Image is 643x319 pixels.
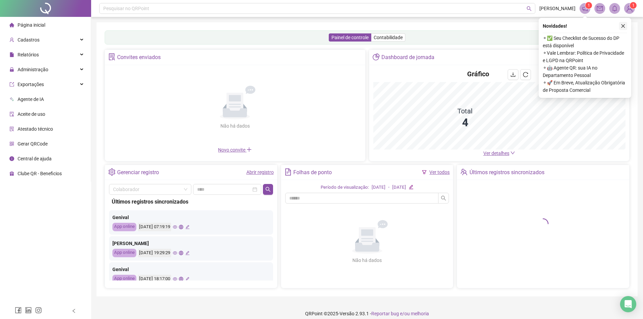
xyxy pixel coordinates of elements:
[265,187,271,192] span: search
[246,147,252,152] span: plus
[620,296,636,312] div: Open Intercom Messenger
[9,112,14,116] span: audit
[108,168,115,176] span: setting
[179,251,183,255] span: global
[523,72,528,77] span: reload
[621,24,625,28] span: close
[179,277,183,281] span: global
[18,156,52,161] span: Central de ajuda
[510,151,515,155] span: down
[18,52,39,57] span: Relatórios
[381,52,434,63] div: Dashboard de jornada
[112,197,270,206] div: Últimos registros sincronizados
[108,53,115,60] span: solution
[372,184,385,191] div: [DATE]
[117,52,161,63] div: Convites enviados
[18,111,45,117] span: Aceite de uso
[612,5,618,11] span: bell
[483,151,515,156] a: Ver detalhes down
[9,37,14,42] span: user-add
[373,53,380,60] span: pie-chart
[25,307,32,314] span: linkedin
[9,67,14,72] span: lock
[285,168,292,176] span: file-text
[112,223,136,231] div: App online
[18,67,48,72] span: Administração
[9,141,14,146] span: qrcode
[510,72,516,77] span: download
[72,309,76,313] span: left
[340,311,354,316] span: Versão
[18,97,44,102] span: Agente de IA
[543,34,627,49] span: ⚬ ✅ Seu Checklist de Sucesso do DP está disponível
[204,122,266,130] div: Não há dados
[429,169,450,175] a: Ver todos
[388,184,390,191] div: -
[470,167,544,178] div: Últimos registros sincronizados
[9,127,14,131] span: solution
[218,147,252,153] span: Novo convite
[112,266,270,273] div: Genival
[538,218,548,229] span: loading
[173,277,177,281] span: eye
[409,185,413,189] span: edit
[543,64,627,79] span: ⚬ 🤖 Agente QR: sua IA no Departamento Pessoal
[585,2,592,9] sup: 1
[588,3,590,8] span: 1
[18,171,62,176] span: Clube QR - Beneficios
[18,126,53,132] span: Atestado técnico
[18,82,44,87] span: Exportações
[632,3,635,8] span: 1
[293,167,332,178] div: Folhas de ponto
[371,311,429,316] span: Reportar bug e/ou melhoria
[9,23,14,27] span: home
[543,22,567,30] span: Novidades !
[9,52,14,57] span: file
[173,251,177,255] span: eye
[112,240,270,247] div: [PERSON_NAME]
[422,170,427,175] span: filter
[9,82,14,87] span: export
[138,275,171,283] div: [DATE] 18:17:00
[18,22,45,28] span: Página inicial
[246,169,274,175] a: Abrir registro
[179,225,183,229] span: global
[374,35,403,40] span: Contabilidade
[9,156,14,161] span: info-circle
[138,249,171,257] div: [DATE] 19:29:29
[336,257,398,264] div: Não há dados
[543,49,627,64] span: ⚬ Vale Lembrar: Política de Privacidade e LGPD na QRPoint
[467,69,489,79] h4: Gráfico
[185,251,190,255] span: edit
[527,6,532,11] span: search
[35,307,42,314] span: instagram
[18,141,48,147] span: Gerar QRCode
[15,307,22,314] span: facebook
[112,275,136,283] div: App online
[321,184,369,191] div: Período de visualização:
[112,214,270,221] div: Genival
[18,37,39,43] span: Cadastros
[441,195,446,201] span: search
[392,184,406,191] div: [DATE]
[185,225,190,229] span: edit
[185,277,190,281] span: edit
[112,249,136,257] div: App online
[460,168,467,176] span: team
[624,3,635,14] img: 88273
[117,167,159,178] div: Gerenciar registro
[331,35,369,40] span: Painel de controle
[597,5,603,11] span: mail
[582,5,588,11] span: notification
[543,79,627,94] span: ⚬ 🚀 Em Breve, Atualização Obrigatória de Proposta Comercial
[173,225,177,229] span: eye
[9,171,14,176] span: gift
[483,151,509,156] span: Ver detalhes
[539,5,575,12] span: [PERSON_NAME]
[630,2,637,9] sup: Atualize o seu contato no menu Meus Dados
[138,223,171,231] div: [DATE] 07:19:19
